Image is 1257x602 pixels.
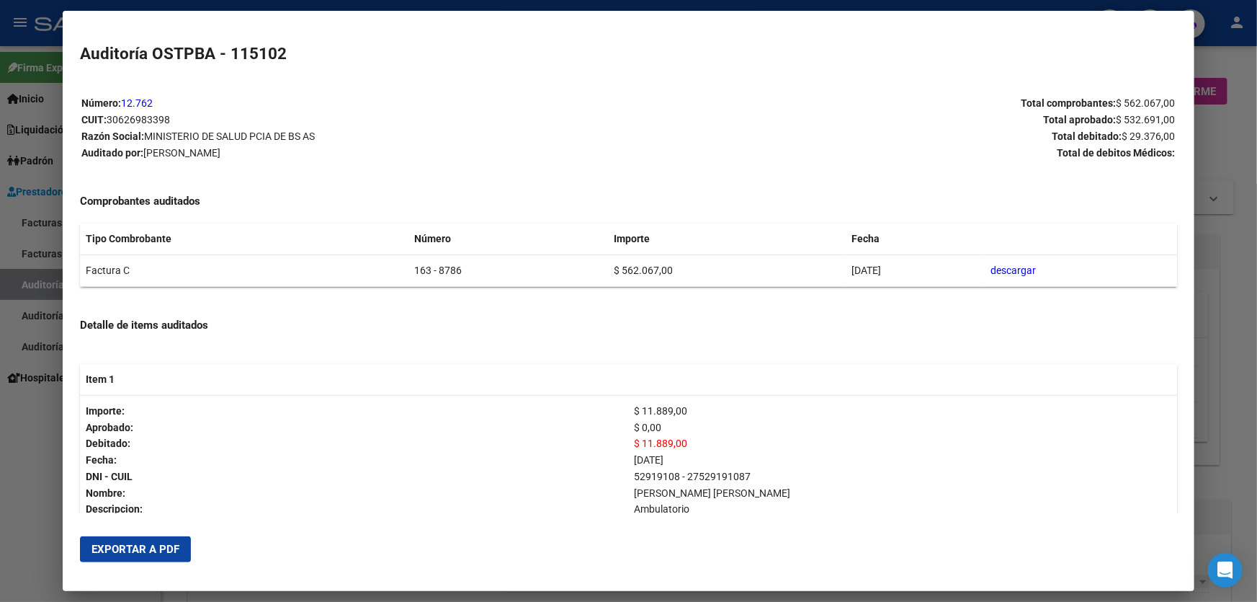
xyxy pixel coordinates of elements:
[143,147,220,159] span: [PERSON_NAME]
[86,435,622,452] p: Debitado:
[80,193,1177,210] h4: Comprobantes auditados
[86,452,622,469] p: Fecha:
[81,95,627,112] p: Número:
[635,403,1171,420] p: $ 11.889,00
[86,373,115,385] strong: Item 1
[408,255,608,287] td: 163 - 8786
[80,223,408,254] th: Tipo Combrobante
[144,130,315,142] span: MINISTERIO DE SALUD PCIA DE BS AS
[608,223,846,254] th: Importe
[408,223,608,254] th: Número
[1117,97,1176,109] span: $ 562.067,00
[80,42,1177,66] h2: Auditoría OSTPBA - 115102
[86,420,622,436] p: Aprobado:
[80,255,408,287] td: Factura C
[635,420,1171,436] p: $ 0,00
[107,114,170,125] span: 30626983398
[86,501,622,518] p: Descripcion:
[80,536,191,562] button: Exportar a PDF
[630,145,1176,161] p: Total de debitos Médicos:
[1208,553,1243,588] div: Open Intercom Messenger
[86,403,622,420] p: Importe:
[1122,130,1176,142] span: $ 29.376,00
[846,223,985,254] th: Fecha
[630,112,1176,128] p: Total aprobado:
[608,255,846,287] td: $ 562.067,00
[635,438,688,449] span: $ 11.889,00
[635,501,1171,518] p: Ambulatorio
[630,128,1176,145] p: Total debitado:
[1117,114,1176,125] span: $ 532.691,00
[990,265,1036,276] a: descargar
[121,97,153,109] a: 12.762
[91,543,179,556] span: Exportar a PDF
[81,145,627,161] p: Auditado por:
[635,469,1171,502] p: 52919108 - 27529191087 [PERSON_NAME] [PERSON_NAME]
[86,469,622,502] p: DNI - CUIL Nombre:
[81,128,627,145] p: Razón Social:
[630,95,1176,112] p: Total comprobantes:
[846,255,985,287] td: [DATE]
[81,112,627,128] p: CUIT:
[80,317,1177,334] h4: Detalle de items auditados
[635,452,1171,469] p: [DATE]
